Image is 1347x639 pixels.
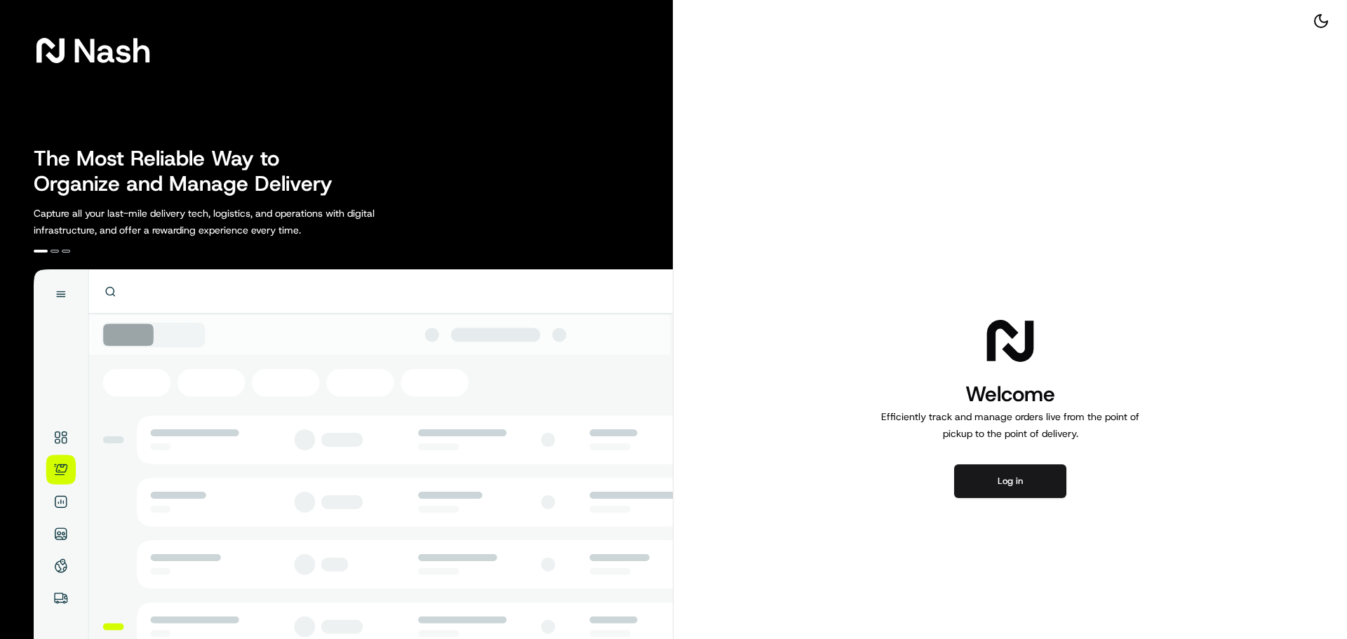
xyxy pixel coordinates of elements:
span: Nash [73,36,151,65]
h1: Welcome [876,380,1145,408]
p: Efficiently track and manage orders live from the point of pickup to the point of delivery. [876,408,1145,442]
p: Capture all your last-mile delivery tech, logistics, and operations with digital infrastructure, ... [34,205,438,238]
h2: The Most Reliable Way to Organize and Manage Delivery [34,146,348,196]
button: Log in [954,464,1066,498]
